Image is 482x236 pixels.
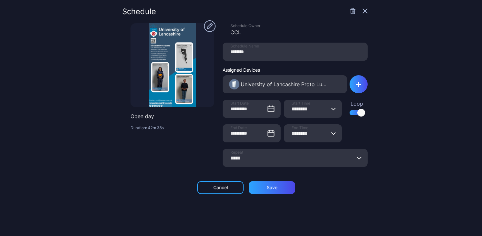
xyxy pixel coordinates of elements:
button: Cancel [197,181,244,194]
div: Assigned Devices [223,67,347,73]
div: CCL [230,28,368,36]
div: Save [267,185,277,190]
input: Start Date [223,100,281,118]
input: Schedule Name [223,43,368,61]
button: End Time [331,124,336,142]
input: End Time [284,124,342,142]
p: Open day [130,112,214,120]
div: University of Lancashire Proto Luma [241,80,329,88]
span: Repeat [230,150,243,155]
input: End Date [223,124,281,142]
input: Start Time [284,100,342,118]
div: Cancel [213,185,228,190]
button: Save [249,181,295,194]
div: Schedule [122,8,156,15]
div: Loop [350,100,364,108]
input: Repeat [223,149,368,167]
button: Repeat [357,149,362,167]
p: Duration: 42m 38s [130,125,214,130]
span: Start Time [292,101,310,106]
button: Start Time [331,100,336,118]
div: Schedule Owner [230,23,368,28]
span: End Time [292,125,308,130]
